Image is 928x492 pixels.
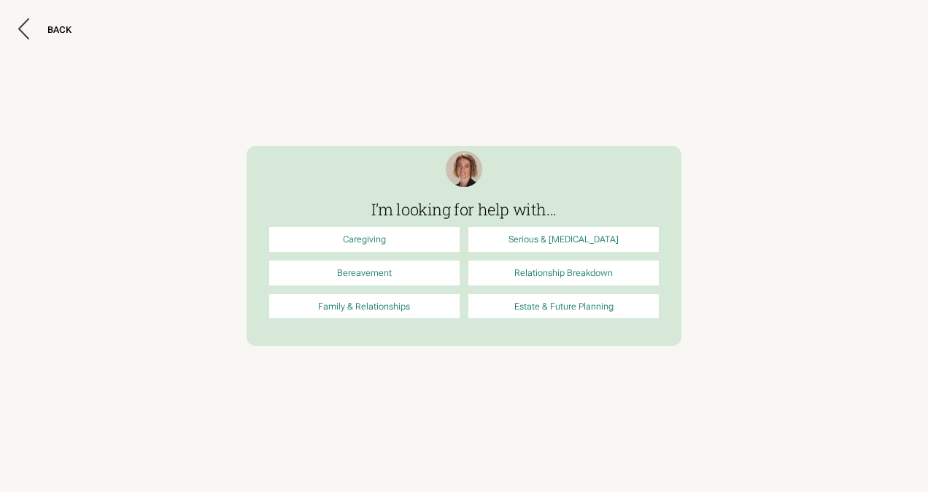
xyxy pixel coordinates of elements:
[47,24,71,36] div: BACK
[269,201,659,218] h3: I’m looking for help with...
[468,294,659,319] a: Estate & Future Planning
[269,294,460,319] a: Family & Relationships
[269,227,460,252] a: Caregiving
[468,227,659,252] a: Serious & [MEDICAL_DATA]
[269,261,460,285] a: Bereavement
[468,261,659,285] a: Relationship Breakdown
[18,18,71,42] button: BACK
